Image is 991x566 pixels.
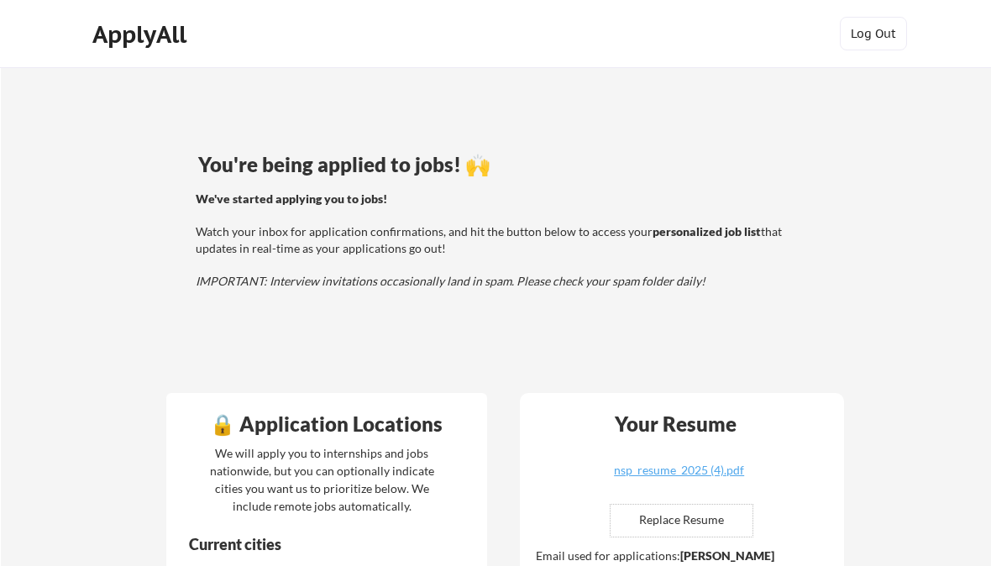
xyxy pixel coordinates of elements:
[196,191,801,290] div: Watch your inbox for application confirmations, and hit the button below to access your that upda...
[840,17,907,50] button: Log Out
[189,537,422,552] div: Current cities
[593,414,759,434] div: Your Resume
[653,224,761,238] strong: personalized job list
[579,464,779,490] a: nsp_resume_2025 (4).pdf
[196,191,387,206] strong: We've started applying you to jobs!
[198,155,804,175] div: You're being applied to jobs! 🙌
[196,274,705,288] em: IMPORTANT: Interview invitations occasionally land in spam. Please check your spam folder daily!
[170,414,483,434] div: 🔒 Application Locations
[579,464,779,476] div: nsp_resume_2025 (4).pdf
[92,20,191,49] div: ApplyAll
[207,444,438,515] div: We will apply you to internships and jobs nationwide, but you can optionally indicate cities you ...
